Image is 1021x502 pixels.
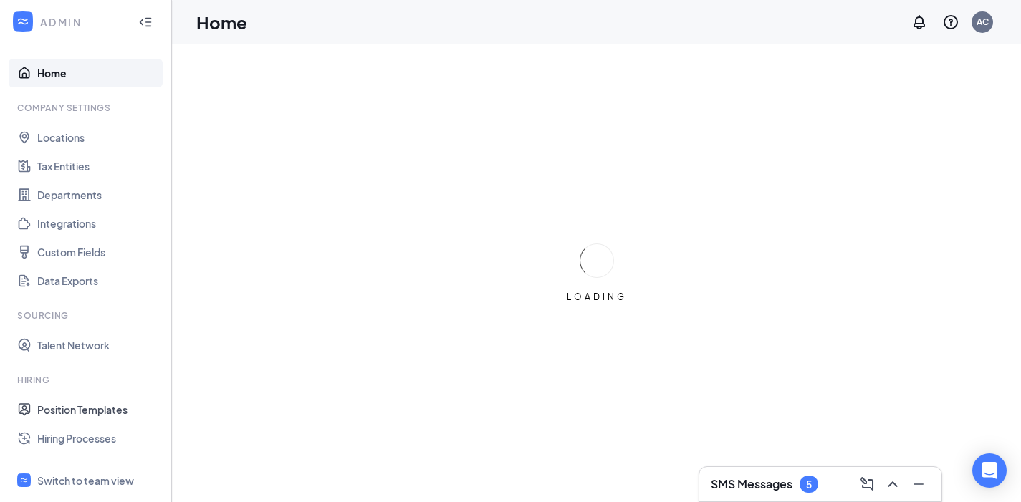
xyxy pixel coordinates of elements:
div: ADMIN [40,15,125,29]
a: Tax Entities [37,152,160,180]
div: AC [977,16,989,28]
svg: Collapse [138,15,153,29]
svg: QuestionInfo [942,14,959,31]
a: Departments [37,180,160,209]
div: Company Settings [17,102,157,114]
a: Integrations [37,209,160,238]
button: ChevronUp [881,473,904,496]
a: Locations [37,123,160,152]
button: ComposeMessage [855,473,878,496]
div: 5 [806,478,812,491]
svg: ChevronUp [884,476,901,493]
a: Position Templates [37,395,160,424]
a: Evaluation Plan [37,453,160,481]
a: Data Exports [37,266,160,295]
div: Open Intercom Messenger [972,453,1007,488]
h3: SMS Messages [711,476,792,492]
svg: Minimize [910,476,927,493]
a: Talent Network [37,331,160,359]
svg: ComposeMessage [858,476,876,493]
button: Minimize [907,473,930,496]
a: Custom Fields [37,238,160,266]
a: Hiring Processes [37,424,160,453]
a: Home [37,59,160,87]
svg: Notifications [911,14,928,31]
div: LOADING [561,291,633,303]
h1: Home [196,10,247,34]
svg: WorkstreamLogo [16,14,30,29]
div: Switch to team view [37,473,134,488]
div: Hiring [17,374,157,386]
div: Sourcing [17,309,157,322]
svg: WorkstreamLogo [19,476,29,485]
